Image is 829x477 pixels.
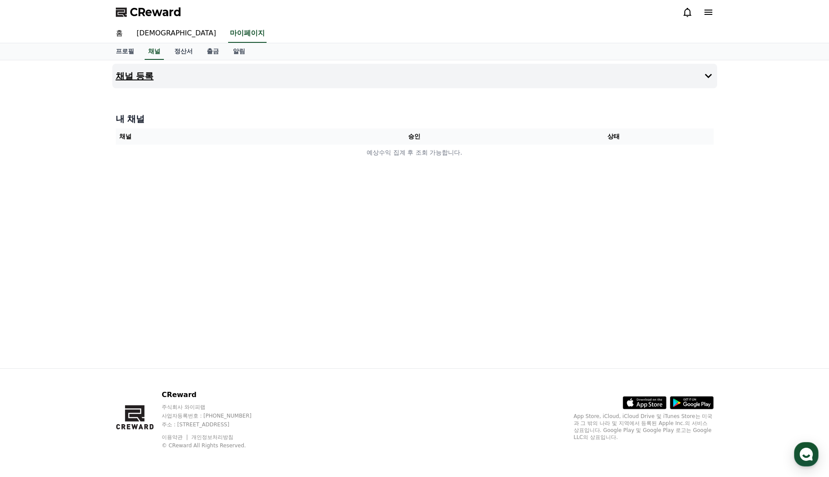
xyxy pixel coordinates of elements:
p: 주소 : [STREET_ADDRESS] [162,421,268,428]
th: 승인 [315,128,514,145]
a: 출금 [200,43,226,60]
a: 이용약관 [162,434,189,440]
p: 주식회사 와이피랩 [162,404,268,411]
p: 사업자등록번호 : [PHONE_NUMBER] [162,412,268,419]
a: 설정 [113,277,168,299]
p: © CReward All Rights Reserved. [162,442,268,449]
button: 채널 등록 [112,64,717,88]
th: 상태 [514,128,713,145]
a: 채널 [145,43,164,60]
a: CReward [116,5,181,19]
a: 홈 [109,24,130,43]
span: 홈 [28,290,33,297]
p: App Store, iCloud, iCloud Drive 및 iTunes Store는 미국과 그 밖의 나라 및 지역에서 등록된 Apple Inc.의 서비스 상표입니다. Goo... [574,413,714,441]
h4: 채널 등록 [116,71,154,81]
span: 설정 [135,290,146,297]
a: 프로필 [109,43,141,60]
a: 홈 [3,277,58,299]
a: 개인정보처리방침 [191,434,233,440]
a: 대화 [58,277,113,299]
span: 대화 [80,290,90,297]
a: 알림 [226,43,252,60]
span: CReward [130,5,181,19]
a: 마이페이지 [228,24,267,43]
a: [DEMOGRAPHIC_DATA] [130,24,223,43]
td: 예상수익 집계 후 조회 가능합니다. [116,145,714,161]
p: CReward [162,390,268,400]
a: 정산서 [167,43,200,60]
th: 채널 [116,128,315,145]
h4: 내 채널 [116,113,714,125]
